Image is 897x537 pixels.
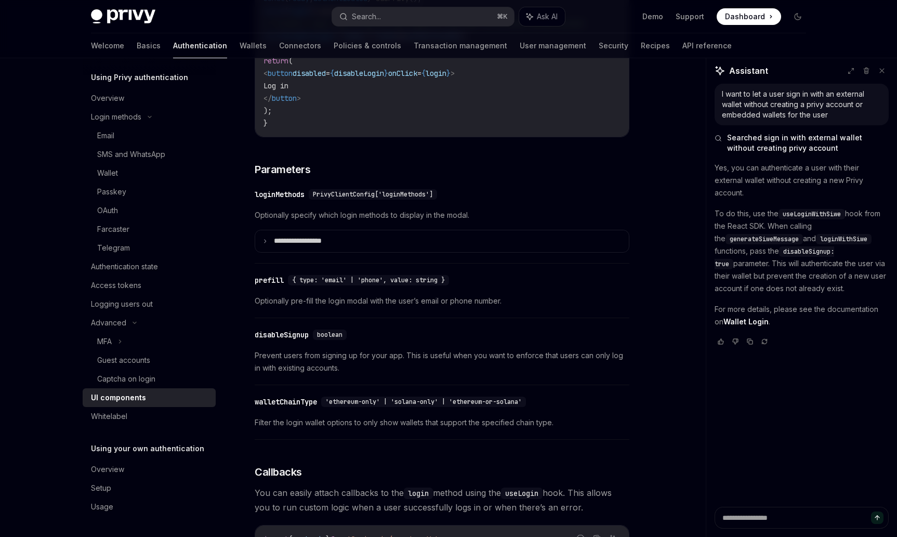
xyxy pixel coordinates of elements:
[91,391,146,404] div: UI components
[789,8,806,25] button: Toggle dark mode
[173,33,227,58] a: Authentication
[91,501,113,513] div: Usage
[729,64,768,77] span: Assistant
[83,257,216,276] a: Authentication state
[255,209,629,221] span: Optionally specify which login methods to display in the modal.
[91,298,153,310] div: Logging users out
[91,260,158,273] div: Authentication state
[451,69,455,78] span: >
[97,204,118,217] div: OAuth
[388,69,417,78] span: onClick
[715,303,889,328] p: For more details, please see the documentation on .
[417,69,421,78] span: =
[255,189,305,200] div: loginMethods
[255,397,317,407] div: walletChainType
[97,167,118,179] div: Wallet
[715,133,889,153] button: Searched sign in with external wallet without creating privy account
[255,349,629,374] span: Prevent users from signing up for your app. This is useful when you want to enforce that users ca...
[83,370,216,388] a: Captcha on login
[722,89,881,120] div: I want to let a user sign in with an external wallet without creating a privy account or embedded...
[263,106,272,115] span: );
[426,69,446,78] span: login
[384,69,388,78] span: }
[292,276,445,284] span: { type: 'email' | 'phone', value: string }
[97,148,165,161] div: SMS and WhatsApp
[682,33,732,58] a: API reference
[255,162,310,177] span: Parameters
[91,317,126,329] div: Advanced
[404,488,433,499] code: login
[91,71,188,84] h5: Using Privy authentication
[263,119,268,128] span: }
[97,186,126,198] div: Passkey
[137,33,161,58] a: Basics
[599,33,628,58] a: Security
[727,133,889,153] span: Searched sign in with external wallet without creating privy account
[715,162,889,199] p: Yes, you can authenticate a user with their external wallet without creating a new Privy account.
[255,486,629,515] span: You can easily attach callbacks to the method using the hook. This allows you to run custom logic...
[263,56,288,66] span: return
[91,463,124,476] div: Overview
[263,81,288,90] span: Log in
[263,69,268,78] span: <
[83,220,216,239] a: Farcaster
[715,247,834,268] span: disableSignup: true
[91,92,124,104] div: Overview
[676,11,704,22] a: Support
[501,488,543,499] code: useLogin
[83,276,216,295] a: Access tokens
[332,7,514,26] button: Search...⌘K
[820,235,867,243] span: loginWithSiwe
[421,69,426,78] span: {
[91,442,204,455] h5: Using your own authentication
[263,94,272,103] span: </
[91,482,111,494] div: Setup
[83,351,216,370] a: Guest accounts
[313,190,433,199] span: PrivyClientConfig['loginMethods']
[288,56,293,66] span: (
[91,33,124,58] a: Welcome
[723,317,769,326] a: Wallet Login
[725,11,765,22] span: Dashboard
[83,407,216,426] a: Whitelabel
[97,335,112,348] div: MFA
[255,416,629,429] span: Filter the login wallet options to only show wallets that support the specified chain type.
[537,11,558,22] span: Ask AI
[783,210,841,218] span: useLoginWithSiwe
[91,111,141,123] div: Login methods
[268,69,293,78] span: button
[91,279,141,292] div: Access tokens
[83,460,216,479] a: Overview
[97,373,155,385] div: Captcha on login
[297,94,301,103] span: >
[83,497,216,516] a: Usage
[446,69,451,78] span: }
[91,9,155,24] img: dark logo
[334,69,384,78] span: disableLogin
[414,33,507,58] a: Transaction management
[293,69,326,78] span: disabled
[83,126,216,145] a: Email
[730,235,799,243] span: generateSiweMessage
[255,330,309,340] div: disableSignup
[97,354,150,366] div: Guest accounts
[642,11,663,22] a: Demo
[520,33,586,58] a: User management
[255,295,629,307] span: Optionally pre-fill the login modal with the user’s email or phone number.
[334,33,401,58] a: Policies & controls
[330,69,334,78] span: {
[83,295,216,313] a: Logging users out
[83,89,216,108] a: Overview
[83,145,216,164] a: SMS and WhatsApp
[272,94,297,103] span: button
[497,12,508,21] span: ⌘ K
[83,164,216,182] a: Wallet
[326,69,330,78] span: =
[97,129,114,142] div: Email
[83,201,216,220] a: OAuth
[83,182,216,201] a: Passkey
[255,275,284,285] div: prefill
[97,223,129,235] div: Farcaster
[717,8,781,25] a: Dashboard
[317,331,342,339] span: boolean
